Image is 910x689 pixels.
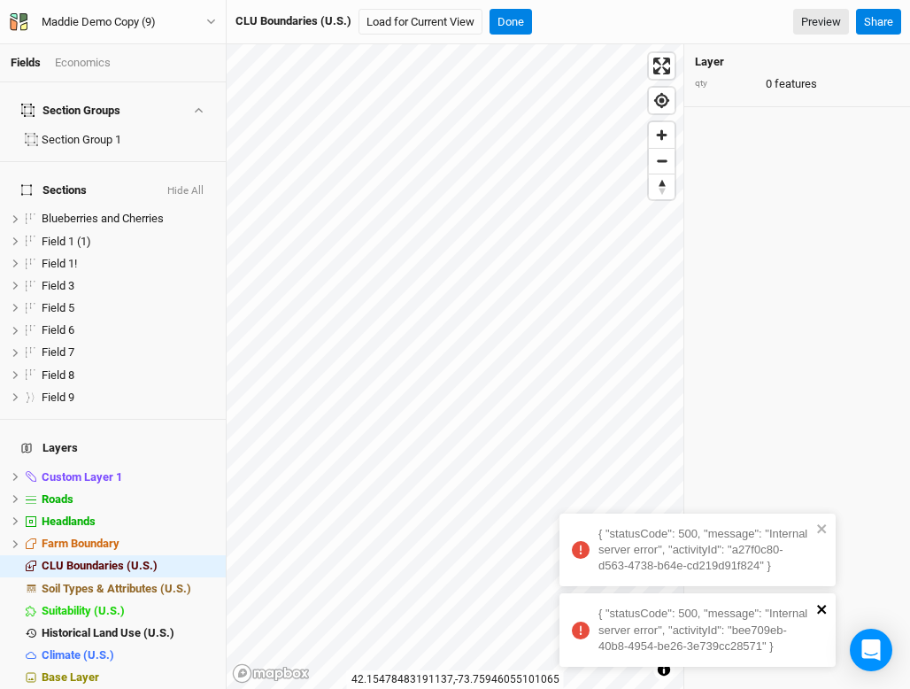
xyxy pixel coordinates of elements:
h4: Layers [11,430,215,466]
div: Field 1 (1) [42,235,215,249]
div: 42.15478483191137 , -73.75946055101065 [347,670,564,689]
div: Soil Types & Attributes (U.S.) [42,582,215,596]
div: Field 5 [42,301,215,315]
span: features [775,76,817,92]
div: Economics [55,55,111,71]
button: close [816,600,829,616]
button: Show section groups [190,105,205,116]
canvas: Map [227,44,683,689]
div: Field 3 [42,279,215,293]
div: CLU Boundaries (U.S.) [235,13,351,29]
span: Climate (U.S.) [42,648,114,662]
div: Maddie Demo Copy (9) [42,13,156,31]
span: Historical Land Use (U.S.) [42,626,174,639]
span: Field 9 [42,391,74,404]
span: Field 1! [42,257,77,270]
span: Soil Types & Attributes (U.S.) [42,582,191,595]
div: Open Intercom Messenger [850,629,892,671]
span: Roads [42,492,73,506]
h4: Layer [695,55,899,69]
span: Field 3 [42,279,74,292]
button: Zoom in [649,122,675,148]
div: Roads [42,492,215,507]
div: Field 7 [42,345,215,360]
span: Field 8 [42,368,74,382]
span: Headlands [42,515,96,528]
button: close [816,521,829,537]
span: Sections [21,183,87,197]
span: Suitability (U.S.) [42,604,125,617]
div: Field 8 [42,368,215,383]
div: Suitability (U.S.) [42,604,215,618]
a: Mapbox logo [232,663,310,684]
div: Field 1! [42,257,215,271]
button: Reset bearing to north [649,174,675,199]
div: CLU Boundaries (U.S.) [42,559,215,573]
a: Fields [11,56,41,69]
div: Base Layer [42,670,215,685]
span: Zoom out [649,149,675,174]
span: Blueberries and Cherries [42,212,164,225]
button: Zoom out [649,148,675,174]
div: Blueberries and Cherries [42,212,215,226]
span: Field 5 [42,301,74,314]
button: Hide All [166,185,204,197]
span: Custom Layer 1 [42,470,122,484]
span: Base Layer [42,670,99,684]
div: Custom Layer 1 [42,470,215,484]
div: { "statusCode": 500, "message": "Internal server error", "activityId": "a27f0c80-d563-4738-b64e-c... [598,526,811,575]
div: Climate (U.S.) [42,648,215,662]
div: qty [695,77,757,90]
div: Field 6 [42,323,215,337]
div: Field 9 [42,391,215,405]
button: Share [856,9,901,35]
span: CLU Boundaries (U.S.) [42,559,158,572]
div: Section Group 1 [42,133,215,147]
span: Field 7 [42,345,74,359]
div: { "statusCode": 500, "message": "Internal server error", "activityId": "bee709eb-40b8-4954-be26-3... [598,606,811,654]
button: Maddie Demo Copy (9) [9,12,217,32]
div: Section Groups [21,104,120,118]
button: Done [490,9,532,35]
span: Field 1 (1) [42,235,91,248]
a: Preview [793,9,849,35]
div: Farm Boundary [42,537,215,551]
div: Historical Land Use (U.S.) [42,626,215,640]
div: Headlands [42,515,215,529]
div: 0 [695,76,899,92]
span: Field 6 [42,323,74,337]
span: Farm Boundary [42,537,120,550]
button: Load for Current View [359,9,482,35]
button: Find my location [649,88,675,113]
button: Enter fullscreen [649,53,675,79]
